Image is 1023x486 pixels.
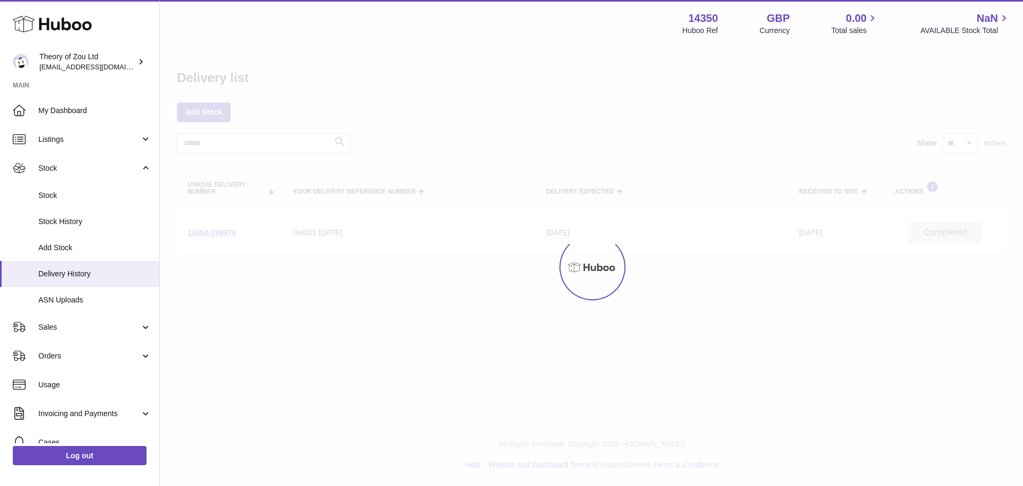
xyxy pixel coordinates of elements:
[38,322,140,332] span: Sales
[831,11,879,36] a: 0.00 Total sales
[39,62,157,71] span: [EMAIL_ADDRESS][DOMAIN_NAME]
[38,163,140,173] span: Stock
[38,243,151,253] span: Add Stock
[683,26,718,36] div: Huboo Ref
[13,446,147,465] a: Log out
[38,190,151,201] span: Stock
[38,409,140,419] span: Invoicing and Payments
[920,11,1010,36] a: NaN AVAILABLE Stock Total
[38,106,151,116] span: My Dashboard
[38,217,151,227] span: Stock History
[688,11,718,26] strong: 14350
[38,351,140,361] span: Orders
[39,52,135,72] div: Theory of Zou Ltd
[831,26,879,36] span: Total sales
[846,11,867,26] span: 0.00
[38,437,151,448] span: Cases
[13,54,29,70] img: internalAdmin-14350@internal.huboo.com
[38,269,151,279] span: Delivery History
[977,11,998,26] span: NaN
[38,134,140,145] span: Listings
[920,26,1010,36] span: AVAILABLE Stock Total
[760,26,790,36] div: Currency
[38,380,151,390] span: Usage
[38,295,151,305] span: ASN Uploads
[767,11,790,26] strong: GBP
